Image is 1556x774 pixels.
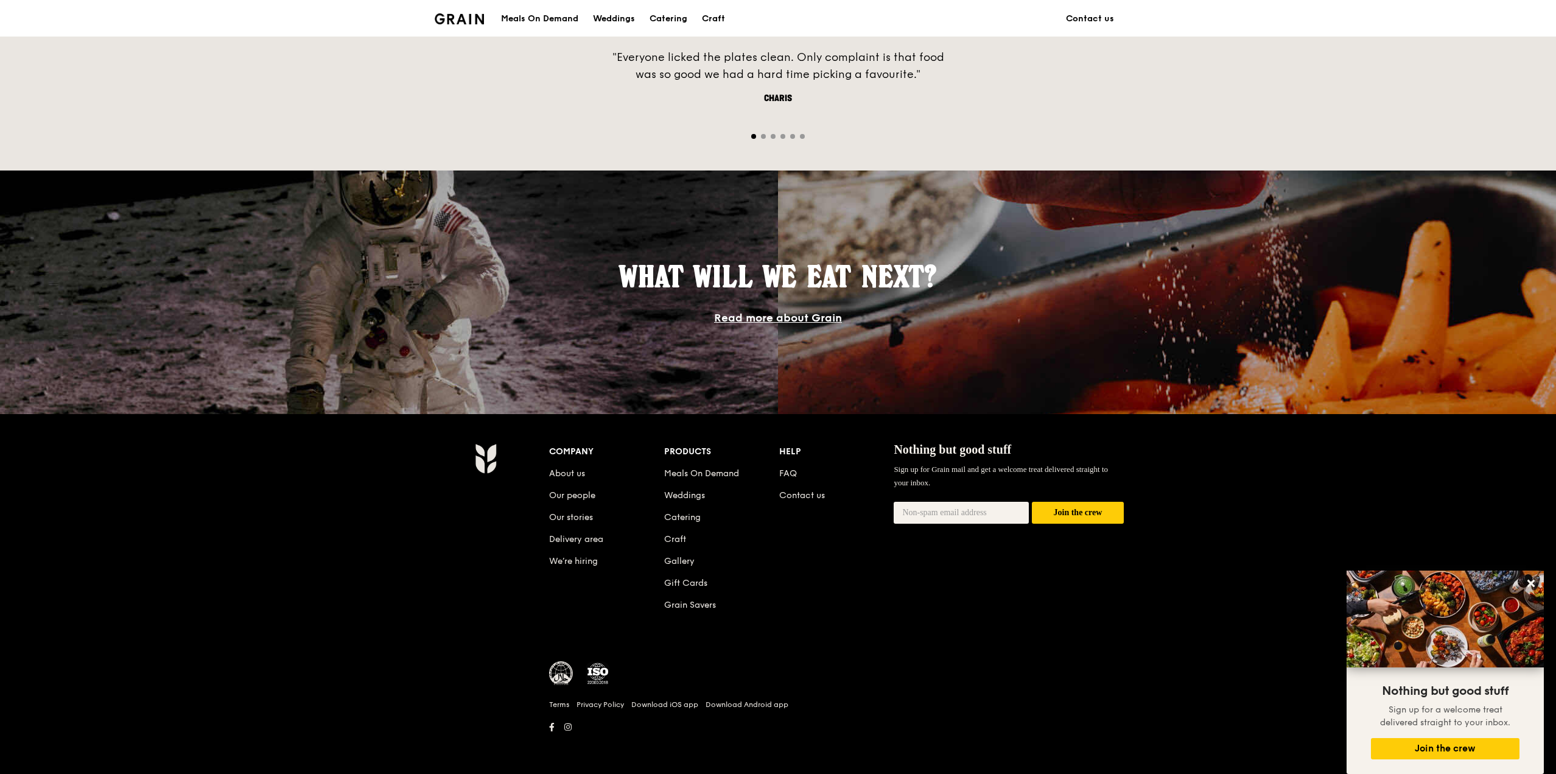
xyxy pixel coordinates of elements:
a: Terms [549,700,569,709]
div: Meals On Demand [501,1,578,37]
div: Products [664,443,779,460]
a: Read more about Grain [714,311,842,325]
a: Weddings [586,1,642,37]
a: Catering [642,1,695,37]
a: Delivery area [549,534,603,544]
a: Meals On Demand [664,468,739,479]
a: About us [549,468,585,479]
img: DSC07876-Edit02-Large.jpeg [1347,571,1544,667]
img: ISO Certified [586,661,610,686]
input: Non-spam email address [894,502,1029,524]
span: Go to slide 2 [761,134,766,139]
a: Weddings [664,490,705,501]
span: What will we eat next? [619,259,937,294]
a: Gallery [664,556,695,566]
div: Charis [595,93,961,105]
div: Craft [702,1,725,37]
button: Join the crew [1032,502,1124,524]
span: Go to slide 6 [800,134,805,139]
span: Go to slide 4 [780,134,785,139]
a: Our people [549,490,595,501]
a: Our stories [549,512,593,522]
a: Contact us [779,490,825,501]
span: Go to slide 1 [751,134,756,139]
a: Grain Savers [664,600,716,610]
div: Help [779,443,894,460]
span: Nothing but good stuff [894,443,1011,456]
div: Catering [650,1,687,37]
span: Go to slide 5 [790,134,795,139]
img: Grain [435,13,484,24]
button: Join the crew [1371,738,1519,759]
div: "Everyone licked the plates clean. Only complaint is that food was so good we had a hard time pic... [595,49,961,83]
a: Download iOS app [631,700,698,709]
a: Download Android app [706,700,788,709]
button: Close [1521,574,1541,593]
span: Nothing but good stuff [1382,684,1509,698]
span: Go to slide 3 [771,134,776,139]
a: FAQ [779,468,797,479]
a: Gift Cards [664,578,707,588]
div: Weddings [593,1,635,37]
img: MUIS Halal Certified [549,661,573,686]
a: Contact us [1059,1,1121,37]
h6: Revision [427,736,1129,745]
span: Sign up for a welcome treat delivered straight to your inbox. [1380,705,1510,728]
a: Privacy Policy [576,700,624,709]
div: Company [549,443,664,460]
a: Craft [695,1,732,37]
a: We’re hiring [549,556,598,566]
img: Grain [475,443,496,474]
a: Craft [664,534,686,544]
a: Catering [664,512,701,522]
span: Sign up for Grain mail and get a welcome treat delivered straight to your inbox. [894,465,1108,487]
